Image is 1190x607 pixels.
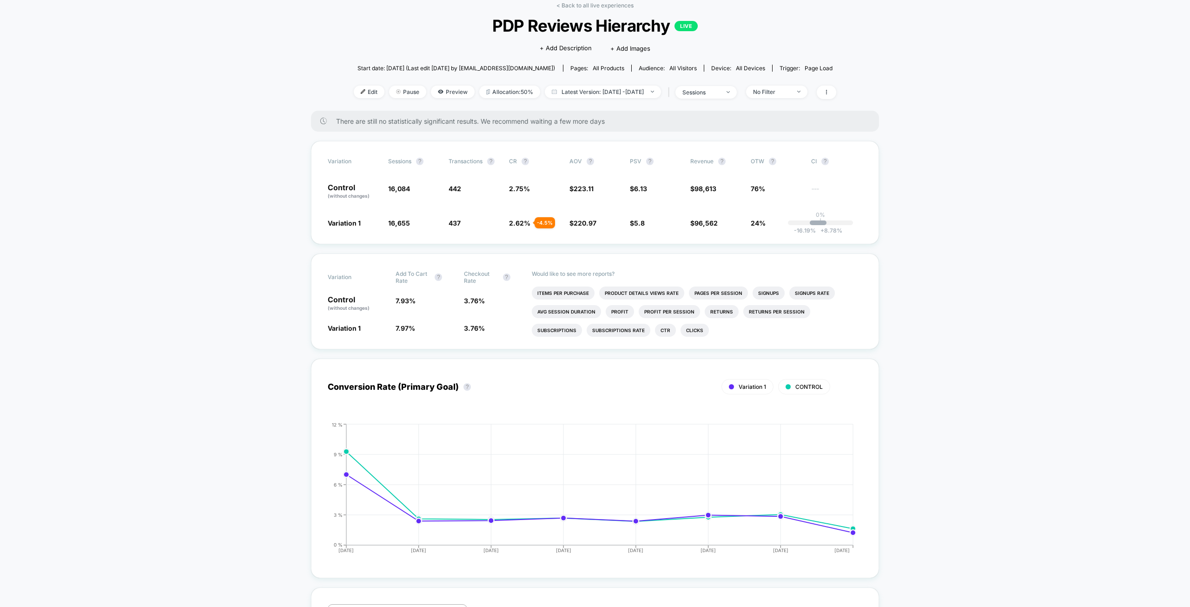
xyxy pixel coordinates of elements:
[509,219,530,227] span: 2.62 %
[634,185,647,193] span: 6.13
[690,219,718,227] span: $
[820,227,824,234] span: +
[610,45,650,52] span: + Add Images
[328,324,361,332] span: Variation 1
[789,287,835,300] li: Signups Rate
[666,86,675,99] span: |
[540,44,592,53] span: + Add Description
[332,421,343,427] tspan: 12 %
[328,219,361,227] span: Variation 1
[701,547,716,553] tspan: [DATE]
[743,305,810,318] li: Returns Per Session
[690,158,714,165] span: Revenue
[805,65,833,72] span: Page Load
[431,86,475,98] span: Preview
[479,86,540,98] span: Allocation: 50%
[651,91,654,93] img: end
[704,65,772,72] span: Device:
[794,227,816,234] span: -16.19 %
[630,219,645,227] span: $
[416,158,423,165] button: ?
[487,158,495,165] button: ?
[354,86,384,98] span: Edit
[463,383,471,391] button: ?
[669,65,697,72] span: All Visitors
[328,158,379,165] span: Variation
[795,383,823,390] span: CONTROL
[388,219,410,227] span: 16,655
[328,305,370,311] span: (without changes)
[655,324,676,337] li: Ctr
[751,185,765,193] span: 76%
[569,158,582,165] span: AOV
[396,89,401,94] img: end
[587,324,650,337] li: Subscriptions Rate
[435,273,442,281] button: ?
[574,185,594,193] span: 223.11
[449,219,461,227] span: 437
[681,324,709,337] li: Clicks
[646,158,654,165] button: ?
[739,383,766,390] span: Variation 1
[689,287,748,300] li: Pages Per Session
[570,65,624,72] div: Pages:
[569,219,596,227] span: $
[464,297,485,305] span: 3.76 %
[464,324,485,332] span: 3.76 %
[532,270,862,277] p: Would like to see more reports?
[587,158,594,165] button: ?
[639,65,697,72] div: Audience:
[396,270,430,284] span: Add To Cart Rate
[769,158,776,165] button: ?
[503,273,510,281] button: ?
[556,547,571,553] tspan: [DATE]
[797,91,800,93] img: end
[396,324,415,332] span: 7.97 %
[718,158,726,165] button: ?
[674,21,698,31] p: LIVE
[532,305,601,318] li: Avg Session Duration
[682,89,720,96] div: sessions
[464,270,498,284] span: Checkout Rate
[753,88,790,95] div: No Filter
[634,219,645,227] span: 5.8
[388,185,410,193] span: 16,084
[821,158,829,165] button: ?
[532,287,595,300] li: Items Per Purchase
[449,185,461,193] span: 442
[753,287,785,300] li: Signups
[396,297,416,305] span: 7.93 %
[334,542,343,547] tspan: 0 %
[593,65,624,72] span: all products
[599,287,684,300] li: Product Details Views Rate
[545,86,661,98] span: Latest Version: [DATE] - [DATE]
[751,158,802,165] span: OTW
[690,185,716,193] span: $
[630,158,641,165] span: PSV
[694,185,716,193] span: 98,613
[334,451,343,457] tspan: 9 %
[522,158,529,165] button: ?
[606,305,634,318] li: Profit
[535,217,555,228] div: - 4.5 %
[328,296,386,312] p: Control
[483,547,499,553] tspan: [DATE]
[336,117,860,125] span: There are still no statistically significant results. We recommend waiting a few more days
[736,65,765,72] span: all devices
[328,193,370,199] span: (without changes)
[727,91,730,93] img: end
[328,270,379,284] span: Variation
[820,218,821,225] p: |
[318,422,853,561] div: CONVERSION_RATE
[357,65,555,72] span: Start date: [DATE] (Last edit [DATE] by [EMAIL_ADDRESS][DOMAIN_NAME])
[334,512,343,517] tspan: 3 %
[773,547,788,553] tspan: [DATE]
[328,184,379,200] p: Control
[378,16,812,35] span: PDP Reviews Hierarchy
[751,219,766,227] span: 24%
[705,305,739,318] li: Returns
[569,185,594,193] span: $
[509,185,530,193] span: 2.75 %
[816,227,842,234] span: 8.78 %
[532,324,582,337] li: Subscriptions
